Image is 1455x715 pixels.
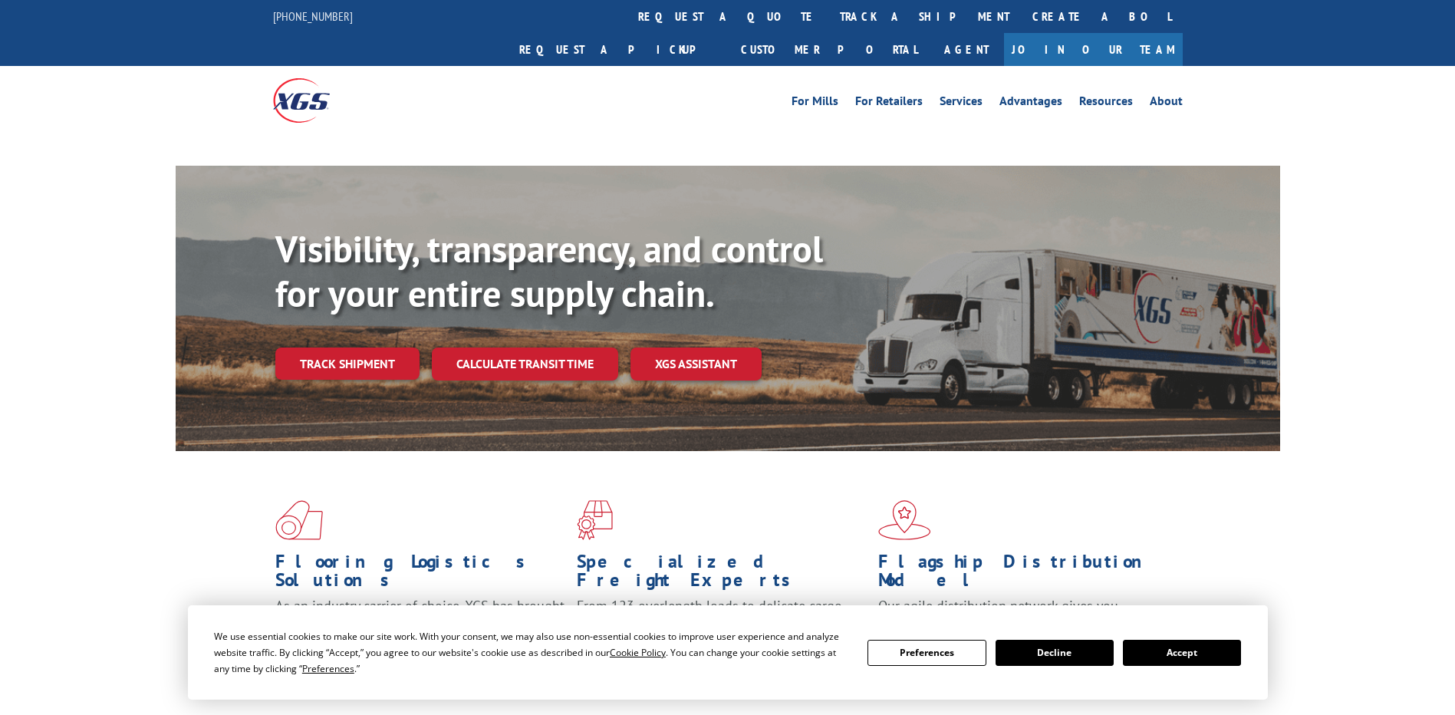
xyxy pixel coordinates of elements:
[1004,33,1183,66] a: Join Our Team
[630,348,762,381] a: XGS ASSISTANT
[855,95,923,112] a: For Retailers
[275,225,823,317] b: Visibility, transparency, and control for your entire supply chain.
[508,33,729,66] a: Request a pickup
[878,500,931,540] img: xgs-icon-flagship-distribution-model-red
[1123,640,1241,666] button: Accept
[302,662,354,675] span: Preferences
[432,348,618,381] a: Calculate transit time
[577,500,613,540] img: xgs-icon-focused-on-flooring-red
[929,33,1004,66] a: Agent
[996,640,1114,666] button: Decline
[729,33,929,66] a: Customer Portal
[577,597,867,665] p: From 123 overlength loads to delicate cargo, our experienced staff knows the best way to move you...
[275,597,565,651] span: As an industry carrier of choice, XGS has brought innovation and dedication to flooring logistics...
[275,348,420,380] a: Track shipment
[610,646,666,659] span: Cookie Policy
[940,95,983,112] a: Services
[792,95,838,112] a: For Mills
[1150,95,1183,112] a: About
[577,552,867,597] h1: Specialized Freight Experts
[878,552,1168,597] h1: Flagship Distribution Model
[188,605,1268,700] div: Cookie Consent Prompt
[867,640,986,666] button: Preferences
[273,8,353,24] a: [PHONE_NUMBER]
[275,552,565,597] h1: Flooring Logistics Solutions
[1079,95,1133,112] a: Resources
[999,95,1062,112] a: Advantages
[878,597,1160,633] span: Our agile distribution network gives you nationwide inventory management on demand.
[275,500,323,540] img: xgs-icon-total-supply-chain-intelligence-red
[214,628,849,677] div: We use essential cookies to make our site work. With your consent, we may also use non-essential ...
